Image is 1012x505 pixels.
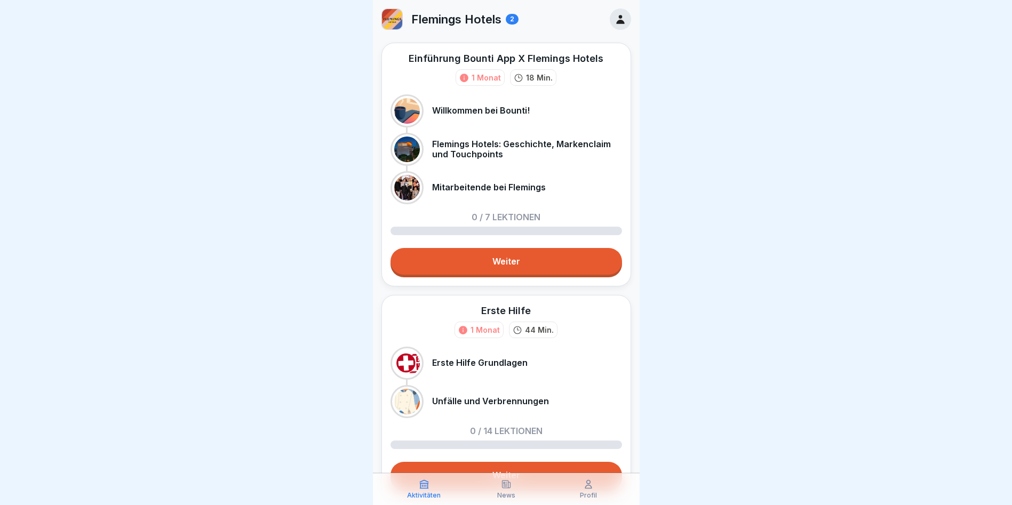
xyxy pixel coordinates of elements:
[432,396,549,406] p: Unfälle und Verbrennungen
[580,492,597,499] p: Profil
[391,462,622,488] a: Weiter
[470,427,543,435] p: 0 / 14 Lektionen
[525,324,554,335] p: 44 Min.
[432,139,622,159] p: Flemings Hotels: Geschichte, Markenclaim und Touchpoints
[506,14,519,25] div: 2
[481,304,531,317] div: Erste Hilfe
[472,72,501,83] div: 1 Monat
[391,248,622,275] a: Weiter
[382,9,402,29] img: liywfm74cdthrc4cm4b4bd0c.png
[472,213,540,221] p: 0 / 7 Lektionen
[497,492,515,499] p: News
[432,358,528,368] p: Erste Hilfe Grundlagen
[471,324,500,335] div: 1 Monat
[432,182,546,193] p: Mitarbeitende bei Flemings
[432,106,530,116] p: Willkommen bei Bounti!
[411,12,501,26] p: Flemings Hotels
[409,52,603,65] div: Einführung Bounti App X Flemings Hotels
[407,492,441,499] p: Aktivitäten
[526,72,553,83] p: 18 Min.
